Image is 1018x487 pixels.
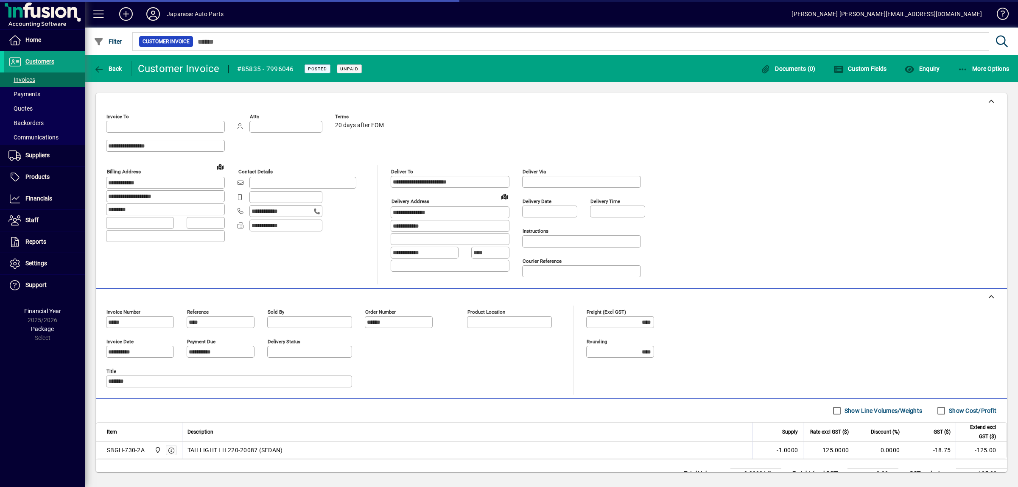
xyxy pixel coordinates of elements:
span: Products [25,173,50,180]
span: 20 days after EOM [335,122,384,129]
mat-label: Attn [250,114,259,120]
td: 0.00 [847,469,898,479]
span: Item [107,427,117,437]
span: Posted [308,66,327,72]
span: Financials [25,195,52,202]
span: Support [25,281,47,288]
span: Invoices [8,76,35,83]
span: Documents (0) [761,65,816,72]
a: Quotes [4,101,85,116]
mat-label: Rounding [587,339,607,345]
a: Support [4,275,85,296]
div: SBGH-730-2A [107,446,145,454]
span: Staff [25,217,39,223]
span: Communications [8,134,59,141]
button: Custom Fields [831,61,889,76]
span: Home [25,36,41,43]
td: Freight (excl GST) [788,469,847,479]
mat-label: Payment due [187,339,215,345]
a: Financials [4,188,85,209]
span: Suppliers [25,152,50,159]
td: GST exclusive [905,469,956,479]
span: Rate excl GST ($) [810,427,849,437]
span: Quotes [8,105,33,112]
span: Description [187,427,213,437]
app-page-header-button: Back [85,61,131,76]
a: Invoices [4,72,85,87]
button: Enquiry [902,61,942,76]
mat-label: Deliver To [391,169,413,175]
span: Discount (%) [871,427,900,437]
a: Home [4,30,85,51]
a: Suppliers [4,145,85,166]
span: Customers [25,58,54,65]
mat-label: Order number [365,309,396,315]
mat-label: Instructions [523,228,548,234]
td: -18.75 [905,442,956,459]
div: Japanese Auto Parts [167,7,224,21]
a: Staff [4,210,85,231]
a: Backorders [4,116,85,130]
span: Settings [25,260,47,267]
td: Total Volume [680,469,730,479]
button: Profile [140,6,167,22]
span: Terms [335,114,386,120]
div: 125.0000 [808,446,849,454]
mat-label: Product location [467,309,505,315]
span: Enquiry [904,65,940,72]
td: 0.0000 [854,442,905,459]
span: Package [31,326,54,332]
button: Back [92,61,124,76]
mat-label: Freight (excl GST) [587,309,626,315]
mat-label: Title [106,368,116,374]
mat-label: Delivery status [268,339,300,345]
span: Custom Fields [833,65,887,72]
span: GST ($) [934,427,951,437]
span: Financial Year [24,308,61,314]
mat-label: Invoice To [106,114,129,120]
span: Backorders [8,120,44,126]
a: Communications [4,130,85,145]
span: Central [152,445,162,455]
label: Show Line Volumes/Weights [843,406,922,415]
mat-label: Delivery date [523,198,551,204]
td: -125.00 [956,442,1007,459]
a: View on map [213,160,227,173]
span: Payments [8,91,40,97]
span: Extend excl GST ($) [961,423,996,441]
div: [PERSON_NAME] [PERSON_NAME][EMAIL_ADDRESS][DOMAIN_NAME] [791,7,982,21]
span: Reports [25,238,46,245]
span: Back [94,65,122,72]
mat-label: Invoice date [106,339,134,345]
span: More Options [958,65,1010,72]
span: Filter [94,38,122,45]
a: Payments [4,87,85,101]
a: Products [4,167,85,188]
div: #85835 - 7996046 [237,62,294,76]
span: Customer Invoice [143,37,190,46]
td: 0.0000 M³ [730,469,781,479]
a: View on map [498,189,512,203]
span: Supply [782,427,798,437]
mat-label: Courier Reference [523,258,562,264]
td: -125.00 [956,469,1007,479]
button: Add [112,6,140,22]
button: More Options [956,61,1012,76]
mat-label: Delivery time [590,198,620,204]
div: Customer Invoice [138,62,220,75]
span: -1.0000 [777,446,798,454]
a: Reports [4,231,85,253]
span: TAILLIGHT LH 220-20087 (SEDAN) [187,446,283,454]
mat-label: Invoice number [106,309,140,315]
a: Knowledge Base [990,2,1007,29]
mat-label: Reference [187,309,209,315]
span: Unpaid [340,66,358,72]
mat-label: Sold by [268,309,284,315]
label: Show Cost/Profit [947,406,996,415]
mat-label: Deliver via [523,169,546,175]
button: Documents (0) [758,61,818,76]
button: Filter [92,34,124,49]
a: Settings [4,253,85,274]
